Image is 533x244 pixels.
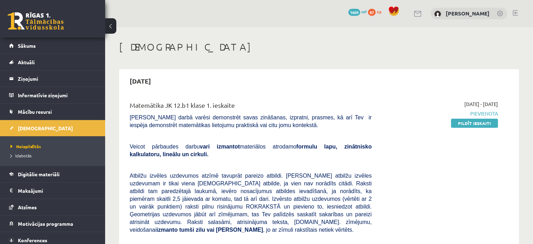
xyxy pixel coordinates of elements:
[382,110,498,117] span: Pievienota
[464,100,498,108] span: [DATE] - [DATE]
[18,237,47,243] span: Konferences
[123,73,158,89] h2: [DATE]
[434,11,441,18] img: Rasa Daņiļeviča
[18,71,96,87] legend: Ziņojumi
[348,9,367,14] a: 1669 mP
[361,9,367,14] span: mP
[9,166,96,182] a: Digitālie materiāli
[11,153,32,158] span: Izlabotās
[8,12,64,30] a: Rīgas 1. Tālmācības vidusskola
[446,10,490,17] a: [PERSON_NAME]
[11,144,41,149] span: Neizpildītās
[9,38,96,54] a: Sākums
[18,220,73,227] span: Motivācijas programma
[451,119,498,128] a: Pildīt ieskaiti
[18,125,73,131] span: [DEMOGRAPHIC_DATA]
[9,104,96,120] a: Mācību resursi
[9,87,96,103] a: Informatīvie ziņojumi
[200,144,240,150] b: vari izmantot
[377,9,381,14] span: xp
[18,108,52,115] span: Mācību resursi
[179,227,263,233] b: tumši zilu vai [PERSON_NAME]
[18,87,96,103] legend: Informatīvie ziņojumi
[9,120,96,136] a: [DEMOGRAPHIC_DATA]
[18,42,36,49] span: Sākums
[130,144,372,157] b: formulu lapu, zinātnisko kalkulatoru, lineālu un cirkuli.
[9,71,96,87] a: Ziņojumi
[130,114,372,128] span: [PERSON_NAME] darbā varēsi demonstrēt savas zināšanas, izpratni, prasmes, kā arī Tev ir iespēja d...
[11,152,98,159] a: Izlabotās
[18,171,60,177] span: Digitālie materiāli
[9,216,96,232] a: Motivācijas programma
[368,9,385,14] a: 87 xp
[11,143,98,150] a: Neizpildītās
[9,183,96,199] a: Maksājumi
[18,183,96,199] legend: Maksājumi
[130,100,372,113] div: Matemātika JK 12.b1 klase 1. ieskaite
[18,59,35,65] span: Aktuāli
[157,227,178,233] b: izmanto
[130,144,372,157] span: Veicot pārbaudes darbu materiālos atrodamo
[9,199,96,215] a: Atzīmes
[368,9,376,16] span: 87
[18,204,37,210] span: Atzīmes
[348,9,360,16] span: 1669
[9,54,96,70] a: Aktuāli
[119,41,519,53] h1: [DEMOGRAPHIC_DATA]
[130,173,372,233] span: Atbilžu izvēles uzdevumos atzīmē tavuprāt pareizo atbildi. [PERSON_NAME] atbilžu izvēles uzdevuma...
